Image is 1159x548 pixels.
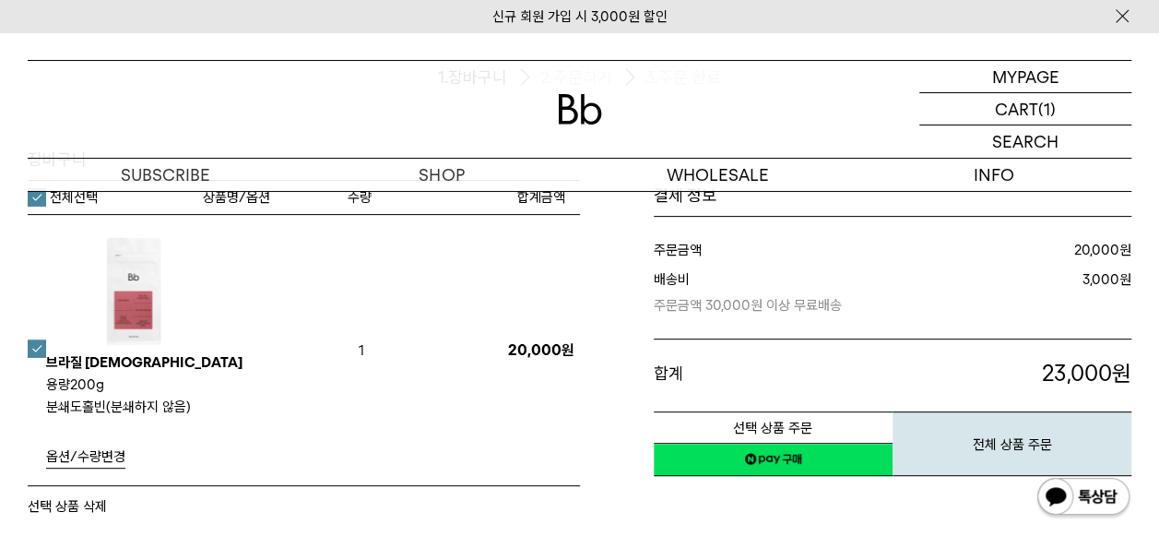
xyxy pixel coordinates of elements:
a: MYPAGE [919,61,1131,93]
p: WHOLESALE [580,159,856,191]
button: 선택 상품 삭제 [28,495,107,518]
strong: 20,000 [1074,242,1119,258]
a: 새창 [654,443,893,476]
p: SEARCH [992,125,1058,158]
a: 옵션/수량변경 [46,446,125,469]
p: CART [995,93,1038,125]
img: 카카오톡 채널 1:1 채팅 버튼 [1035,476,1131,520]
img: 로고 [558,94,602,125]
p: (1) [1038,93,1056,125]
p: 분쇄도 [46,396,338,418]
p: 20,000원 [503,341,580,359]
img: 브라질 사맘바이아 [74,232,194,351]
strong: 3,000 [1082,271,1119,288]
button: 전체 상품 주문 [893,411,1131,476]
th: 상품명/옵션 [203,181,348,214]
span: 옵션/수량변경 [46,448,125,465]
p: MYPAGE [992,61,1059,92]
p: 주문금액 30,000원 이상 무료배송 [654,291,963,316]
span: 23,000 [1042,360,1112,387]
button: 선택 상품 주문 [654,411,893,444]
th: 수량 [348,181,503,214]
dt: 합계 [654,358,863,389]
a: 브라질 [DEMOGRAPHIC_DATA] [46,354,242,371]
th: 합계금액 [503,181,580,214]
label: 전체선택 [28,188,98,207]
b: 홀빈(분쇄하지 않음) [82,399,191,415]
p: 원 [862,358,1131,389]
p: INFO [856,159,1131,191]
b: 200g [70,376,104,393]
a: SUBSCRIBE [28,159,303,191]
dt: 배송비 [654,268,963,316]
h1: 결제 정보 [654,185,1132,207]
a: 신규 회원 가입 시 3,000원 할인 [492,8,668,25]
p: 용량 [46,374,338,396]
a: CART (1) [919,93,1131,125]
dd: 원 [888,239,1131,261]
dd: 원 [962,268,1131,316]
dt: 주문금액 [654,239,888,261]
span: 1 [348,337,375,364]
a: SHOP [303,159,579,191]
